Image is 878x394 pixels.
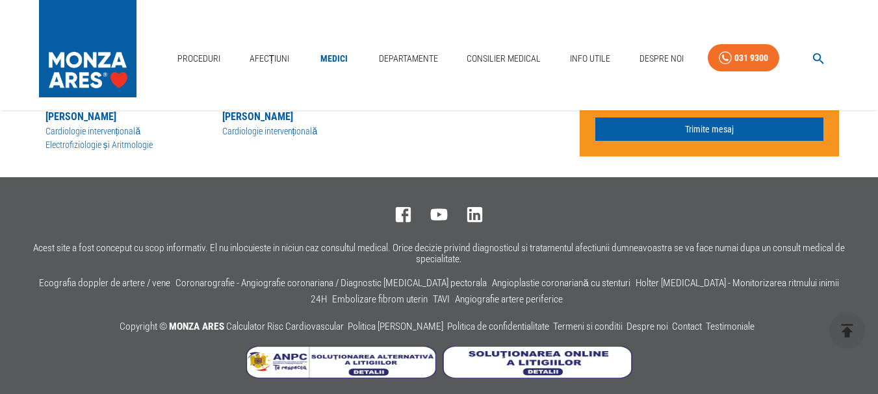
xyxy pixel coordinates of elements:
a: Soluționarea Alternativă a Litigiilor [246,369,443,381]
a: Soluționarea online a litigiilor [443,369,632,381]
a: Contact [672,321,702,332]
button: delete [829,313,865,349]
a: Coronarografie - Angiografie coronariana / Diagnostic [MEDICAL_DATA] pectorala [175,277,487,289]
a: Afecțiuni [244,45,295,72]
a: Consilier Medical [461,45,546,72]
p: Acest site a fost conceput cu scop informativ. El nu inlocuieste in niciun caz consultul medical.... [16,243,862,265]
div: [PERSON_NAME] [222,109,386,125]
img: Soluționarea online a litigiilor [443,346,632,378]
a: Medici [313,45,355,72]
a: Termeni si conditii [553,321,623,332]
a: Testimoniale [706,321,755,332]
a: Politica de confidentialitate [447,321,549,332]
a: TAVI [433,293,450,305]
a: Angioplastie coronariană cu stenturi [492,277,630,289]
div: [PERSON_NAME] [45,109,209,125]
a: Angiografie artere periferice [455,293,563,305]
img: Soluționarea Alternativă a Litigiilor [246,346,436,378]
a: Despre noi [626,321,668,332]
button: Trimite mesaj [595,117,824,142]
span: MONZA ARES [169,321,224,332]
a: Departamente [374,45,443,72]
a: Embolizare fibrom uterin [332,293,428,305]
p: Cardiologie intervențională [45,125,209,138]
a: Despre Noi [634,45,689,72]
a: Politica [PERSON_NAME] [348,321,443,332]
a: Proceduri [172,45,226,72]
p: Copyright © [120,319,758,336]
a: Info Utile [565,45,615,72]
a: Ecografia doppler de artere / vene [39,277,170,289]
a: Calculator Risc Cardiovascular [226,321,344,332]
p: Cardiologie intervențională [222,125,386,138]
div: 031 9300 [734,50,768,66]
a: 031 9300 [708,44,779,72]
p: Electrofiziologie și Aritmologie [45,138,209,152]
